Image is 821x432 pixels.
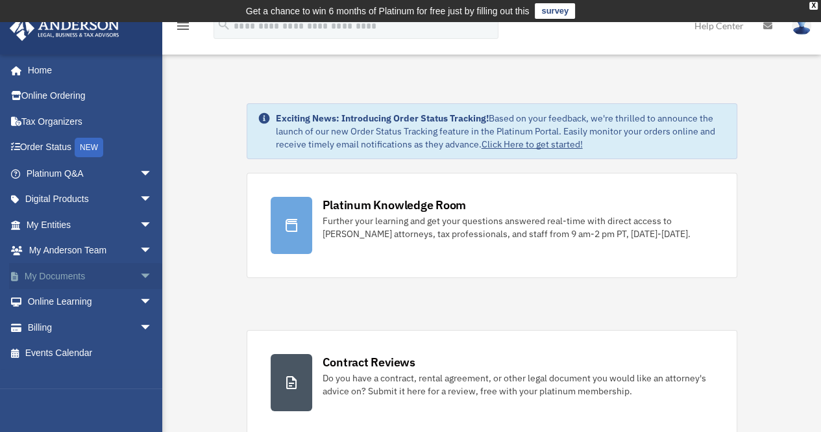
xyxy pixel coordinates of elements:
[9,340,172,366] a: Events Calendar
[9,212,172,238] a: My Entitiesarrow_drop_down
[140,238,165,264] span: arrow_drop_down
[323,197,467,213] div: Platinum Knowledge Room
[482,138,583,150] a: Click Here to get started!
[140,314,165,341] span: arrow_drop_down
[9,186,172,212] a: Digital Productsarrow_drop_down
[247,173,737,278] a: Platinum Knowledge Room Further your learning and get your questions answered real-time with dire...
[535,3,575,19] a: survey
[9,263,172,289] a: My Documentsarrow_drop_down
[9,57,165,83] a: Home
[9,238,172,264] a: My Anderson Teamarrow_drop_down
[217,18,231,32] i: search
[75,138,103,157] div: NEW
[809,2,818,10] div: close
[175,18,191,34] i: menu
[140,212,165,238] span: arrow_drop_down
[9,289,172,315] a: Online Learningarrow_drop_down
[276,112,489,124] strong: Exciting News: Introducing Order Status Tracking!
[276,112,726,151] div: Based on your feedback, we're thrilled to announce the launch of our new Order Status Tracking fe...
[140,160,165,187] span: arrow_drop_down
[140,289,165,316] span: arrow_drop_down
[792,16,811,35] img: User Pic
[140,186,165,213] span: arrow_drop_down
[323,214,713,240] div: Further your learning and get your questions answered real-time with direct access to [PERSON_NAM...
[9,134,172,161] a: Order StatusNEW
[9,108,172,134] a: Tax Organizers
[9,314,172,340] a: Billingarrow_drop_down
[323,354,415,370] div: Contract Reviews
[9,160,172,186] a: Platinum Q&Aarrow_drop_down
[9,83,172,109] a: Online Ordering
[175,23,191,34] a: menu
[6,16,123,41] img: Anderson Advisors Platinum Portal
[140,263,165,290] span: arrow_drop_down
[246,3,530,19] div: Get a chance to win 6 months of Platinum for free just by filling out this
[323,372,713,398] div: Do you have a contract, rental agreement, or other legal document you would like an attorney's ad...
